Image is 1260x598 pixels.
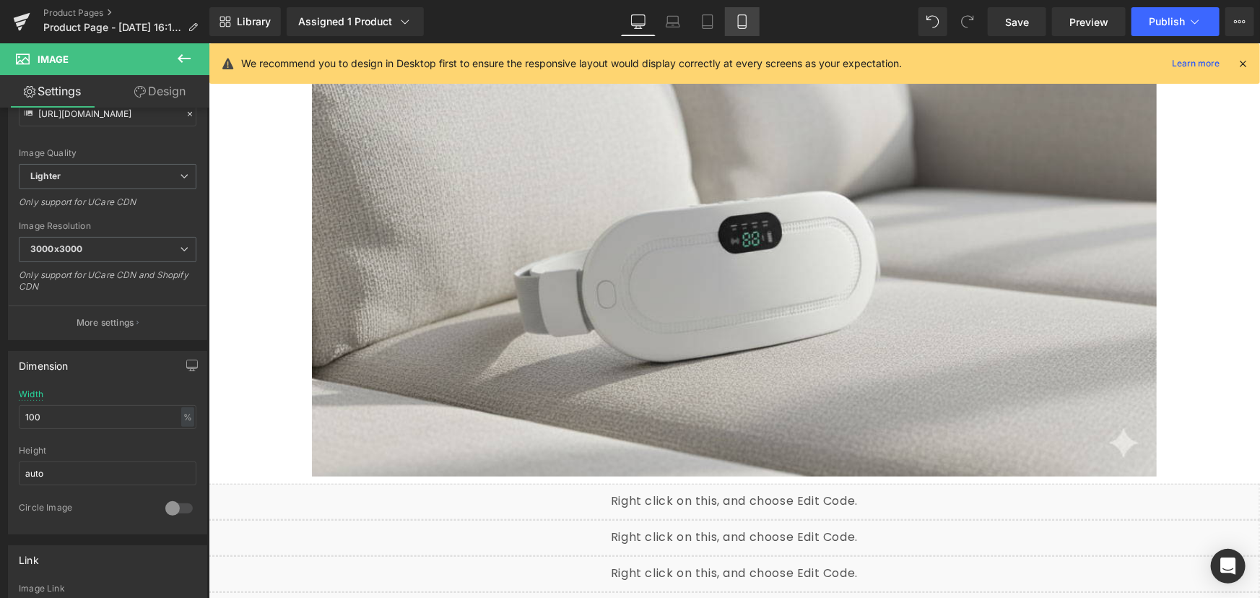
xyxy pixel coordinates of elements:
[241,56,902,71] p: We recommend you to design in Desktop first to ensure the responsive layout would display correct...
[19,196,196,217] div: Only support for UCare CDN
[918,7,947,36] button: Undo
[19,546,39,566] div: Link
[621,7,656,36] a: Desktop
[43,22,182,33] span: Product Page - [DATE] 16:15:18
[19,389,43,399] div: Width
[19,446,196,456] div: Height
[19,148,196,158] div: Image Quality
[1149,16,1185,27] span: Publish
[38,53,69,65] span: Image
[181,407,194,427] div: %
[953,7,982,36] button: Redo
[209,7,281,36] a: New Library
[19,461,196,485] input: auto
[19,584,196,594] div: Image Link
[1225,7,1254,36] button: More
[656,7,690,36] a: Laptop
[1069,14,1108,30] span: Preview
[19,269,196,302] div: Only support for UCare CDN and Shopify CDN
[108,75,212,108] a: Design
[1005,14,1029,30] span: Save
[43,7,209,19] a: Product Pages
[725,7,760,36] a: Mobile
[1052,7,1126,36] a: Preview
[30,243,82,254] b: 3000x3000
[1211,549,1246,584] div: Open Intercom Messenger
[1166,55,1225,72] a: Learn more
[19,101,196,126] input: Link
[19,502,151,517] div: Circle Image
[77,316,134,329] p: More settings
[19,405,196,429] input: auto
[690,7,725,36] a: Tablet
[19,352,69,372] div: Dimension
[30,170,61,181] b: Lighter
[9,305,207,339] button: More settings
[237,15,271,28] span: Library
[1131,7,1220,36] button: Publish
[298,14,412,29] div: Assigned 1 Product
[19,221,196,231] div: Image Resolution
